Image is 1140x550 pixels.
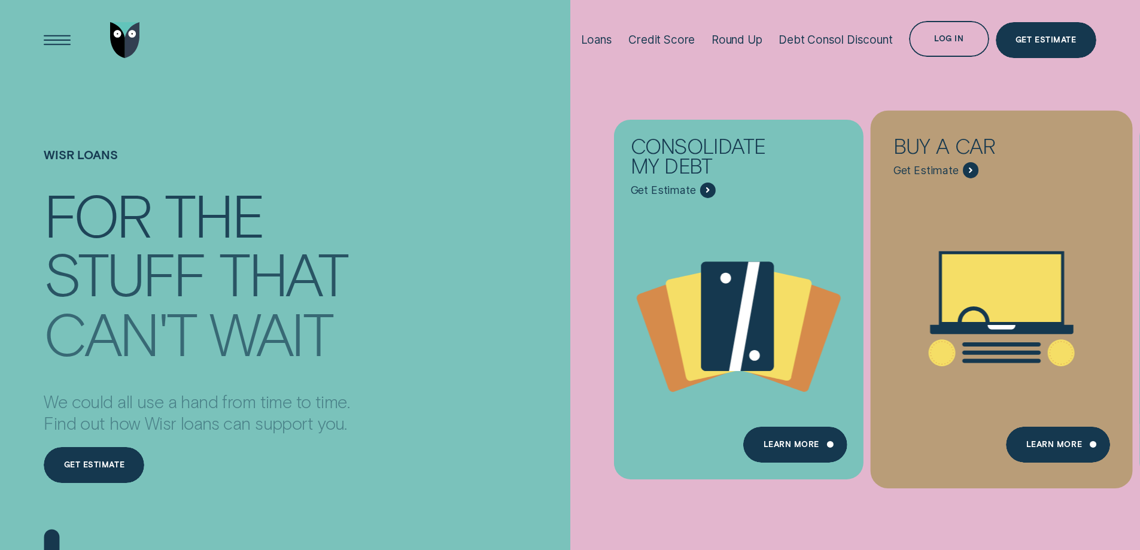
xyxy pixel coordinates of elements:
div: Debt Consol Discount [779,33,892,47]
a: Get estimate [44,447,144,483]
div: can't [44,304,196,360]
div: Buy a car [893,136,1053,162]
a: Get Estimate [996,22,1096,58]
div: that [219,245,346,300]
div: the [165,186,263,242]
span: Get Estimate [893,164,959,177]
h4: For the stuff that can't wait [44,184,349,351]
h1: Wisr loans [44,148,349,184]
button: Open Menu [39,22,75,58]
img: Wisr [110,22,140,58]
a: Learn more [743,427,847,463]
div: wait [209,304,332,360]
a: Learn More [1006,427,1109,463]
span: Get Estimate [631,184,696,197]
p: We could all use a hand from time to time. Find out how Wisr loans can support you. [44,391,349,434]
div: stuff [44,245,205,300]
a: Consolidate my debt - Learn more [614,119,864,469]
div: Round Up [712,33,762,47]
div: Credit Score [628,33,695,47]
div: For [44,186,151,242]
a: Buy a car - Learn more [877,119,1126,469]
button: Log in [909,21,989,57]
div: Consolidate my debt [631,136,791,182]
div: Loans [581,33,612,47]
